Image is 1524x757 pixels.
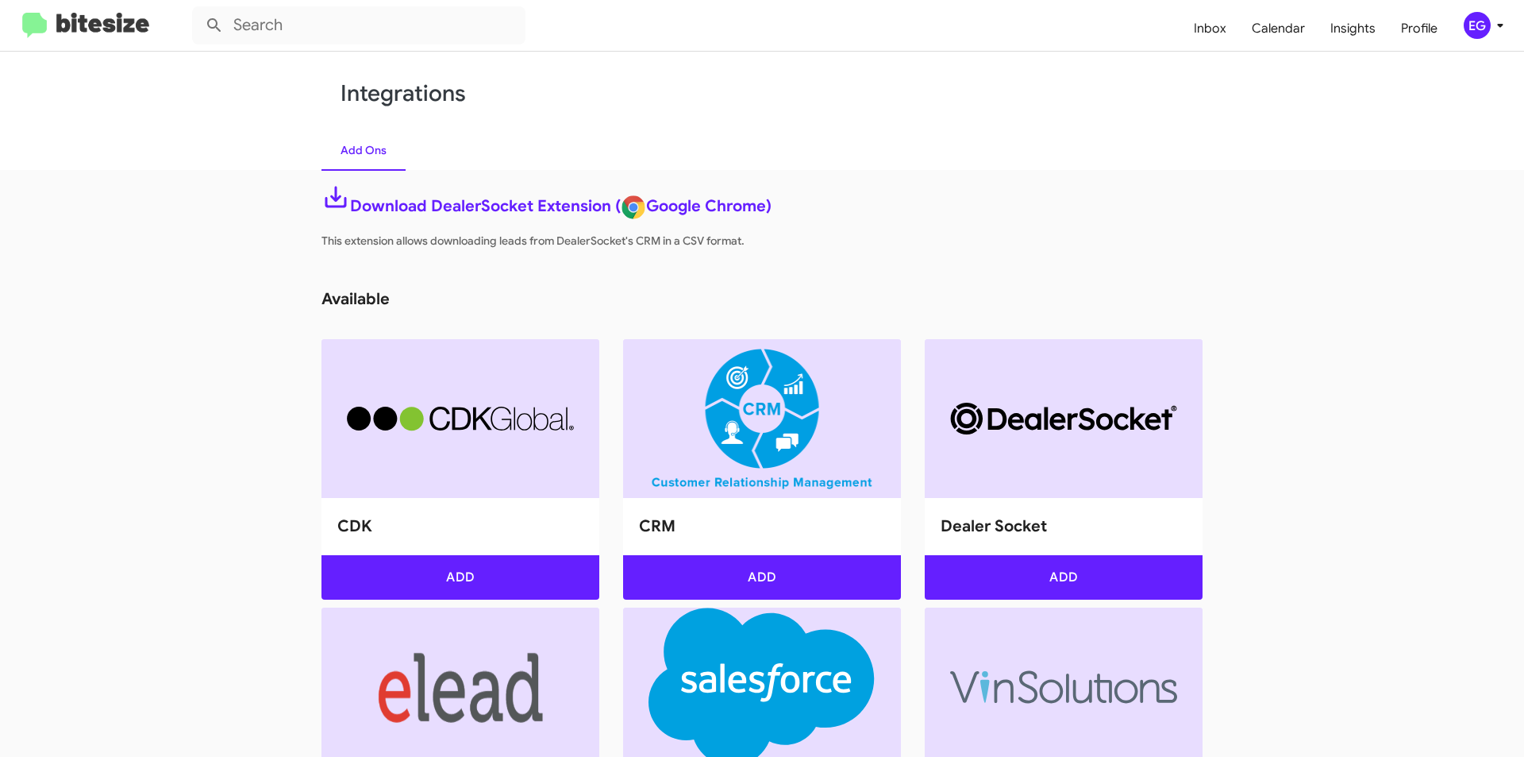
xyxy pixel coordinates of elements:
a: Download DealerSocket Extension (Google Chrome) [321,196,772,216]
button: Add [925,555,1203,600]
h2: CDK [337,514,372,539]
div: EG [1464,12,1491,39]
h2: CRM [639,514,675,539]
h2: Dealer Socket [941,514,1047,539]
button: EG [1450,12,1507,39]
a: Insights [1318,6,1388,52]
a: Profile [1388,6,1450,52]
img: ... [623,339,901,498]
img: ... [321,339,599,498]
a: Inbox [1181,6,1239,52]
a: Integrations [341,80,1183,107]
input: Search [192,6,525,44]
p: This extension allows downloading leads from DealerSocket's CRM in a CSV format. [321,233,1203,249]
button: Add [321,555,599,600]
a: Calendar [1239,6,1318,52]
div: available [321,287,1203,312]
img: ... [925,339,1203,498]
a: Add Ons [321,129,406,171]
button: Add [623,555,901,600]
